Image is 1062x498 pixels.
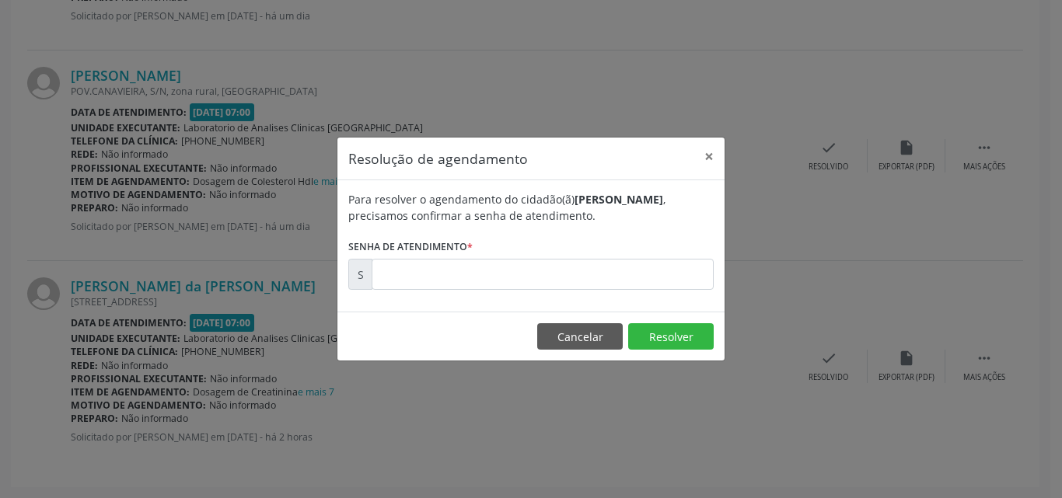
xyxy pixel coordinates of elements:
[348,235,473,259] label: Senha de atendimento
[348,259,372,290] div: S
[537,323,623,350] button: Cancelar
[348,191,714,224] div: Para resolver o agendamento do cidadão(ã) , precisamos confirmar a senha de atendimento.
[348,148,528,169] h5: Resolução de agendamento
[575,192,663,207] b: [PERSON_NAME]
[628,323,714,350] button: Resolver
[693,138,725,176] button: Close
